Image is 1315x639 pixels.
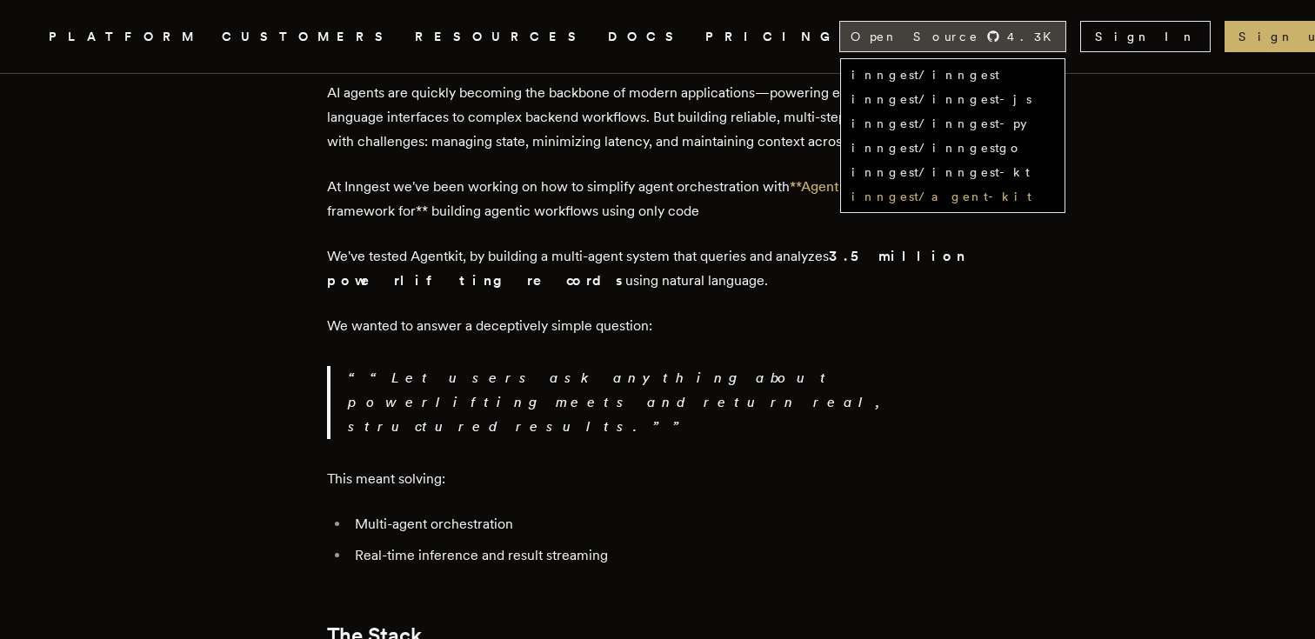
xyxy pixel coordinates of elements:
p: AI agents are quickly becoming the backbone of modern applications—powering everything from natur... [327,81,988,154]
p: We've tested Agentkit, by building a multi-agent system that queries and analyzes using natural l... [327,244,988,293]
span: Open Source [851,28,979,45]
a: inngest/agent-kit [851,190,1031,203]
button: PLATFORM [49,26,201,48]
a: DOCS [608,26,684,48]
a: **AgentKit [790,178,858,195]
a: inngest/inngest-js [851,92,1031,106]
a: CUSTOMERS [222,26,394,48]
p: “Let users ask anything about powerlifting meets and return real, structured results.” [348,366,988,439]
p: This meant solving: [327,467,988,491]
a: inngest/inngestgo [851,141,1023,155]
li: Real-time inference and result streaming [350,543,988,568]
p: At Inngest we've been working on how to simplify agent orchestration with . A developer first fra... [327,175,988,223]
a: Sign In [1080,21,1211,52]
strong: 3.5 million powerlifting records [327,248,966,289]
li: Multi-agent orchestration [350,512,988,536]
span: 4.3 K [1007,28,1062,45]
button: RESOURCES [415,26,587,48]
a: inngest/inngest-kt [851,165,1030,179]
a: inngest/inngest [851,68,999,82]
a: inngest/inngest-py [851,116,1027,130]
a: PRICING [705,26,839,48]
p: We wanted to answer a deceptively simple question: [327,314,988,338]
